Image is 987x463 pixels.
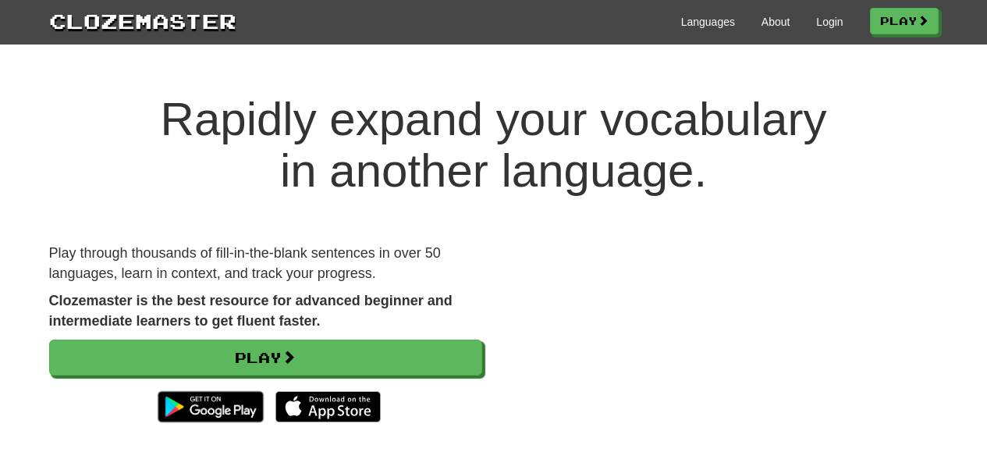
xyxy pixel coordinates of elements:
a: Play [49,340,482,376]
strong: Clozemaster is the best resource for advanced beginner and intermediate learners to get fluent fa... [49,293,453,329]
a: Clozemaster [49,6,236,35]
p: Play through thousands of fill-in-the-blank sentences in over 50 languages, learn in context, and... [49,244,482,283]
img: Get it on Google Play [150,383,271,430]
a: Login [816,14,843,30]
img: Download_on_the_App_Store_Badge_US-UK_135x40-25178aeef6eb6b83b96f5f2d004eda3bffbb37122de64afbaef7... [275,391,381,422]
a: Languages [681,14,735,30]
a: Play [870,8,939,34]
a: About [762,14,790,30]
